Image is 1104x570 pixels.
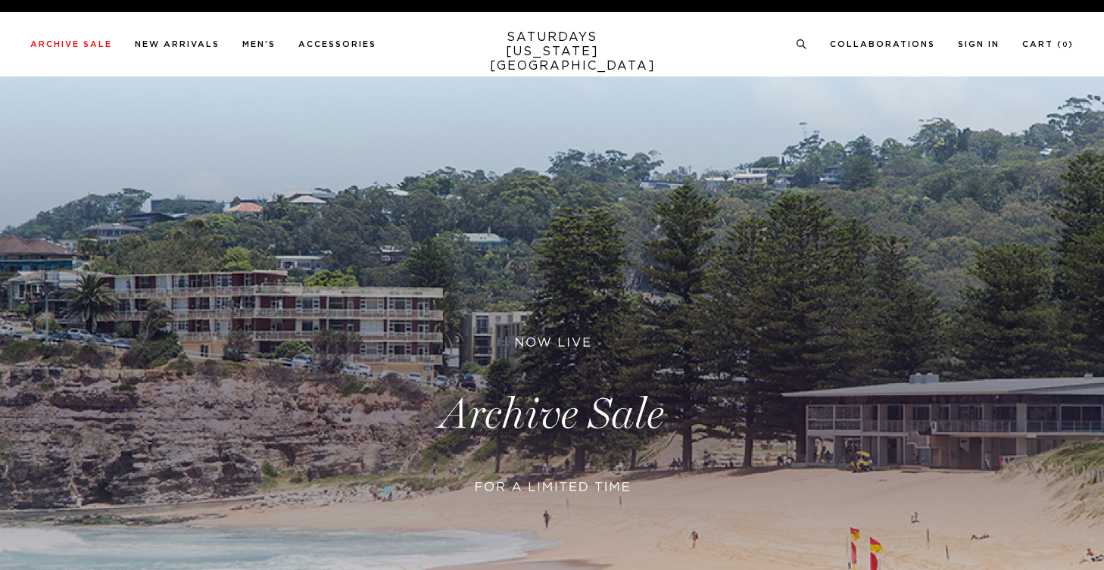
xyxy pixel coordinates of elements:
[298,40,376,48] a: Accessories
[135,40,220,48] a: New Arrivals
[958,40,1000,48] a: Sign In
[242,40,276,48] a: Men's
[830,40,935,48] a: Collaborations
[1022,40,1074,48] a: Cart (0)
[490,30,615,73] a: SATURDAYS[US_STATE][GEOGRAPHIC_DATA]
[1062,42,1068,48] small: 0
[30,40,112,48] a: Archive Sale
